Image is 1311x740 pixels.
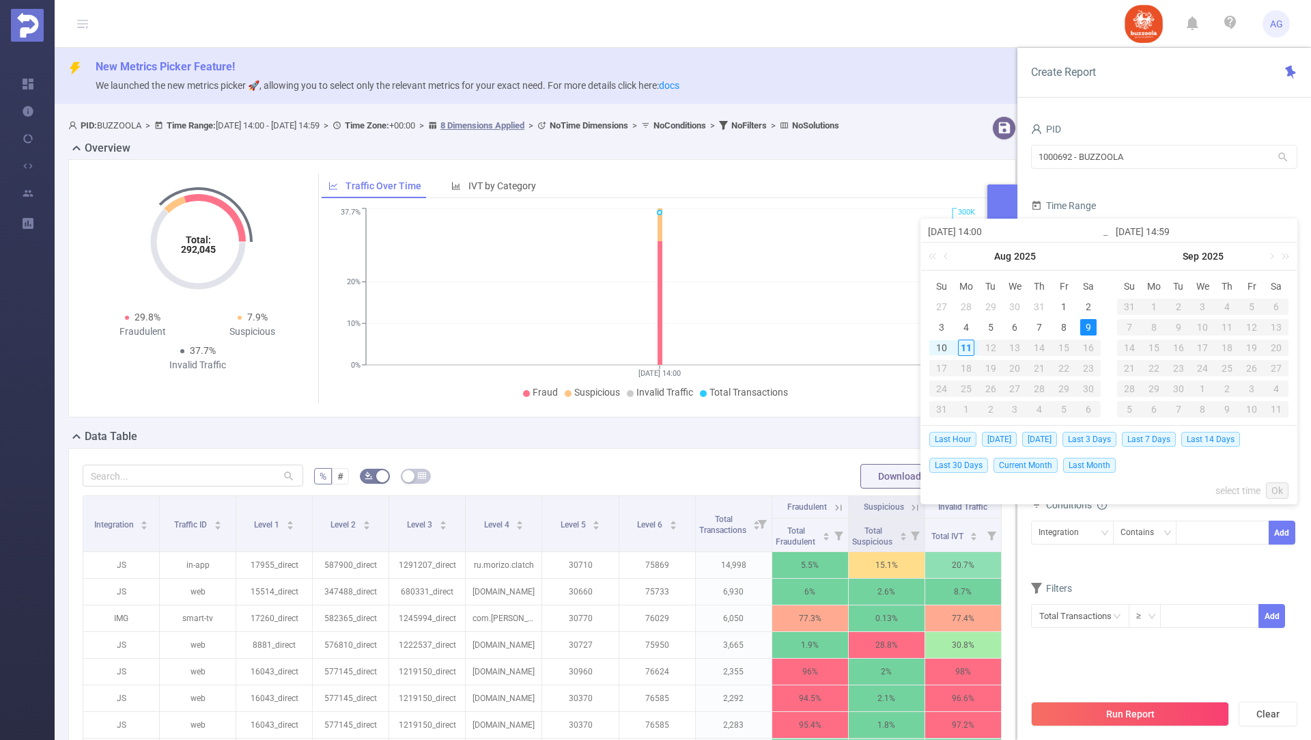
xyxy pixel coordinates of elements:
[1142,319,1166,335] div: 8
[1215,358,1239,379] td: September 25, 2025
[1080,299,1097,315] div: 2
[1264,358,1288,379] td: September 27, 2025
[1136,605,1151,627] div: ≥
[1264,338,1288,358] td: September 20, 2025
[88,325,198,339] div: Fraudulent
[1076,338,1101,358] td: August 16, 2025
[706,120,719,131] span: >
[926,243,944,270] a: Last year (Control + left)
[1027,379,1052,399] td: August 28, 2025
[653,120,706,131] b: No Conditions
[1062,432,1116,447] span: Last 3 Days
[954,280,978,292] span: Mo
[1215,379,1239,399] td: October 2, 2025
[1117,280,1142,292] span: Su
[1215,280,1239,292] span: Th
[1258,604,1285,628] button: Add
[1027,338,1052,358] td: August 14, 2025
[1013,243,1037,270] a: 2025
[1264,340,1288,356] div: 20
[1215,401,1239,417] div: 9
[1215,338,1239,358] td: September 18, 2025
[929,317,954,338] td: August 3, 2025
[440,120,524,131] u: 8 Dimensions Applied
[954,338,978,358] td: August 11, 2025
[83,465,303,487] input: Search...
[1080,319,1097,335] div: 9
[993,458,1058,473] span: Current Month
[1191,297,1215,317] td: September 3, 2025
[1052,401,1076,417] div: 5
[1166,276,1191,297] th: Tue
[709,387,788,398] span: Total Transactions
[1117,317,1142,338] td: September 7, 2025
[96,80,679,91] span: We launched the new metrics picker 🚀, allowing you to select only the relevant metrics for your e...
[1270,10,1283,38] span: AG
[978,340,1003,356] div: 12
[864,502,904,512] span: Suspicious
[1239,360,1264,376] div: 26
[320,471,326,482] span: %
[1116,223,1290,240] input: End date
[247,312,268,323] span: 7.9%
[1027,381,1052,397] div: 28
[1181,432,1240,447] span: Last 14 Days
[929,432,976,447] span: Last Hour
[1052,280,1076,292] span: Fr
[929,360,954,376] div: 17
[1166,401,1191,417] div: 7
[81,120,97,131] b: PID:
[1056,299,1072,315] div: 1
[1264,299,1288,315] div: 6
[1215,319,1239,335] div: 11
[1076,340,1101,356] div: 16
[1264,297,1288,317] td: September 6, 2025
[954,360,978,376] div: 18
[982,432,1017,447] span: [DATE]
[1166,338,1191,358] td: September 16, 2025
[860,464,959,489] button: Download PDF
[1027,401,1052,417] div: 4
[978,358,1003,379] td: August 19, 2025
[1191,360,1215,376] div: 24
[1239,401,1264,417] div: 10
[143,358,253,372] div: Invalid Traffic
[1191,340,1215,356] div: 17
[1166,358,1191,379] td: September 23, 2025
[1046,499,1107,510] span: Conditions
[1142,276,1166,297] th: Mon
[1027,340,1052,356] div: 14
[1200,243,1225,270] a: 2025
[1239,399,1264,420] td: October 10, 2025
[1142,338,1166,358] td: September 15, 2025
[1076,317,1101,338] td: August 9, 2025
[1031,319,1047,335] div: 7
[1239,358,1264,379] td: September 26, 2025
[1264,399,1288,420] td: October 11, 2025
[180,244,215,255] tspan: 292,045
[628,120,641,131] span: >
[85,428,137,445] h2: Data Table
[1239,297,1264,317] td: September 5, 2025
[978,399,1003,420] td: September 2, 2025
[1148,612,1156,622] i: icon: down
[638,369,681,378] tspan: [DATE] 14:00
[941,243,953,270] a: Previous month (PageUp)
[1142,317,1166,338] td: September 8, 2025
[1117,401,1142,417] div: 5
[1076,399,1101,420] td: September 6, 2025
[328,181,338,191] i: icon: line-chart
[1006,319,1023,335] div: 6
[1076,379,1101,399] td: August 30, 2025
[337,471,343,482] span: #
[933,340,950,356] div: 10
[68,120,839,131] span: BUZZOOLA [DATE] 14:00 - [DATE] 14:59 +00:00
[167,120,216,131] b: Time Range:
[929,379,954,399] td: August 24, 2025
[1215,478,1260,504] a: select time
[1142,280,1166,292] span: Mo
[140,519,148,527] div: Sort
[929,280,954,292] span: Su
[1031,299,1047,315] div: 31
[286,519,294,527] div: Sort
